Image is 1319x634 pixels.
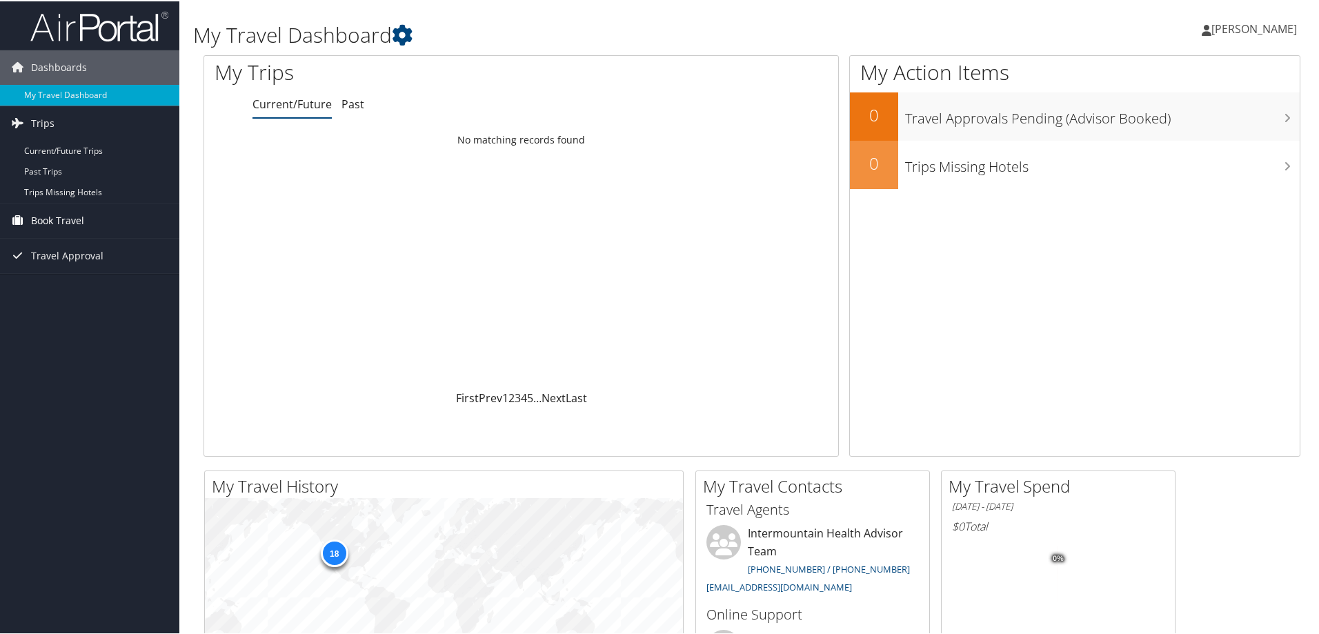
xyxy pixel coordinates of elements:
[515,389,521,404] a: 3
[706,604,919,623] h3: Online Support
[479,389,502,404] a: Prev
[949,473,1175,497] h2: My Travel Spend
[905,101,1300,127] h3: Travel Approvals Pending (Advisor Booked)
[204,126,838,151] td: No matching records found
[31,105,54,139] span: Trips
[566,389,587,404] a: Last
[706,499,919,518] h3: Travel Agents
[1053,553,1064,562] tspan: 0%
[748,562,910,574] a: [PHONE_NUMBER] / [PHONE_NUMBER]
[542,389,566,404] a: Next
[521,389,527,404] a: 4
[215,57,564,86] h1: My Trips
[905,149,1300,175] h3: Trips Missing Hotels
[193,19,938,48] h1: My Travel Dashboard
[341,95,364,110] a: Past
[1211,20,1297,35] span: [PERSON_NAME]
[1202,7,1311,48] a: [PERSON_NAME]
[706,579,852,592] a: [EMAIL_ADDRESS][DOMAIN_NAME]
[952,499,1164,512] h6: [DATE] - [DATE]
[30,9,168,41] img: airportal-logo.png
[952,517,1164,533] h6: Total
[850,57,1300,86] h1: My Action Items
[320,538,348,566] div: 18
[850,102,898,126] h2: 0
[700,524,926,597] li: Intermountain Health Advisor Team
[456,389,479,404] a: First
[703,473,929,497] h2: My Travel Contacts
[508,389,515,404] a: 2
[502,389,508,404] a: 1
[31,202,84,237] span: Book Travel
[31,237,103,272] span: Travel Approval
[31,49,87,83] span: Dashboards
[527,389,533,404] a: 5
[212,473,683,497] h2: My Travel History
[850,150,898,174] h2: 0
[252,95,332,110] a: Current/Future
[533,389,542,404] span: …
[850,91,1300,139] a: 0Travel Approvals Pending (Advisor Booked)
[952,517,964,533] span: $0
[850,139,1300,188] a: 0Trips Missing Hotels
